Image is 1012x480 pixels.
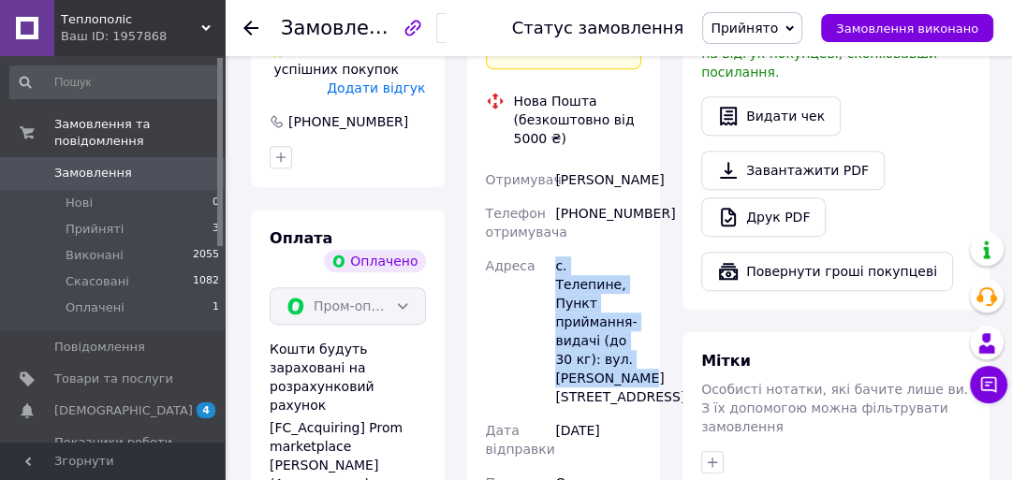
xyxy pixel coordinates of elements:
span: 1 [213,299,219,316]
span: Товари та послуги [54,371,173,387]
span: Теплополіс [61,11,201,28]
span: 0 [213,195,219,211]
span: Адреса [486,258,535,273]
div: [PERSON_NAME] [551,163,645,196]
div: Оплачено [324,250,425,272]
span: Замовлення [281,17,406,39]
div: [DATE] [551,414,645,466]
span: Прийняті [66,221,124,238]
span: Показники роботи компанії [54,434,173,468]
span: Скасовані [66,273,129,290]
span: 1082 [193,273,219,290]
span: Дата відправки [486,423,555,457]
span: Отримувач [486,172,562,187]
span: Повідомлення [54,339,145,356]
button: Повернути гроші покупцеві [701,252,953,291]
span: 4 [197,402,215,418]
div: [PHONE_NUMBER] [286,112,410,131]
span: Додати відгук [327,80,425,95]
span: [DEMOGRAPHIC_DATA] [54,402,193,419]
span: Оплата [270,229,332,247]
div: успішних покупок [270,41,426,79]
span: Оплачені [66,299,125,316]
span: Замовлення та повідомлення [54,116,225,150]
span: Замовлення [54,165,132,182]
button: Чат з покупцем [970,366,1007,403]
button: Замовлення виконано [821,14,993,42]
button: Видати чек [701,96,841,136]
span: Виконані [66,247,124,264]
span: 2055 [193,247,219,264]
div: Статус замовлення [512,19,684,37]
span: Мітки [701,352,751,370]
span: 3 [213,221,219,238]
div: с. Телепине, Пункт приймання-видачі (до 30 кг): вул. [PERSON_NAME][STREET_ADDRESS] [551,249,645,414]
span: Замовлення виконано [836,22,978,36]
span: Телефон отримувача [486,206,567,240]
div: Нова Пошта (безкоштовно від 5000 ₴) [509,92,647,148]
div: [PHONE_NUMBER] [551,196,645,249]
span: Особисті нотатки, які бачите лише ви. З їх допомогою можна фільтрувати замовлення [701,382,968,434]
span: Нові [66,195,93,211]
input: Пошук [9,65,221,99]
a: Завантажити PDF [701,151,885,190]
div: Ваш ID: 1957868 [61,28,225,45]
div: Повернутися назад [243,19,258,37]
span: Прийнято [711,21,778,36]
a: Друк PDF [701,197,826,237]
